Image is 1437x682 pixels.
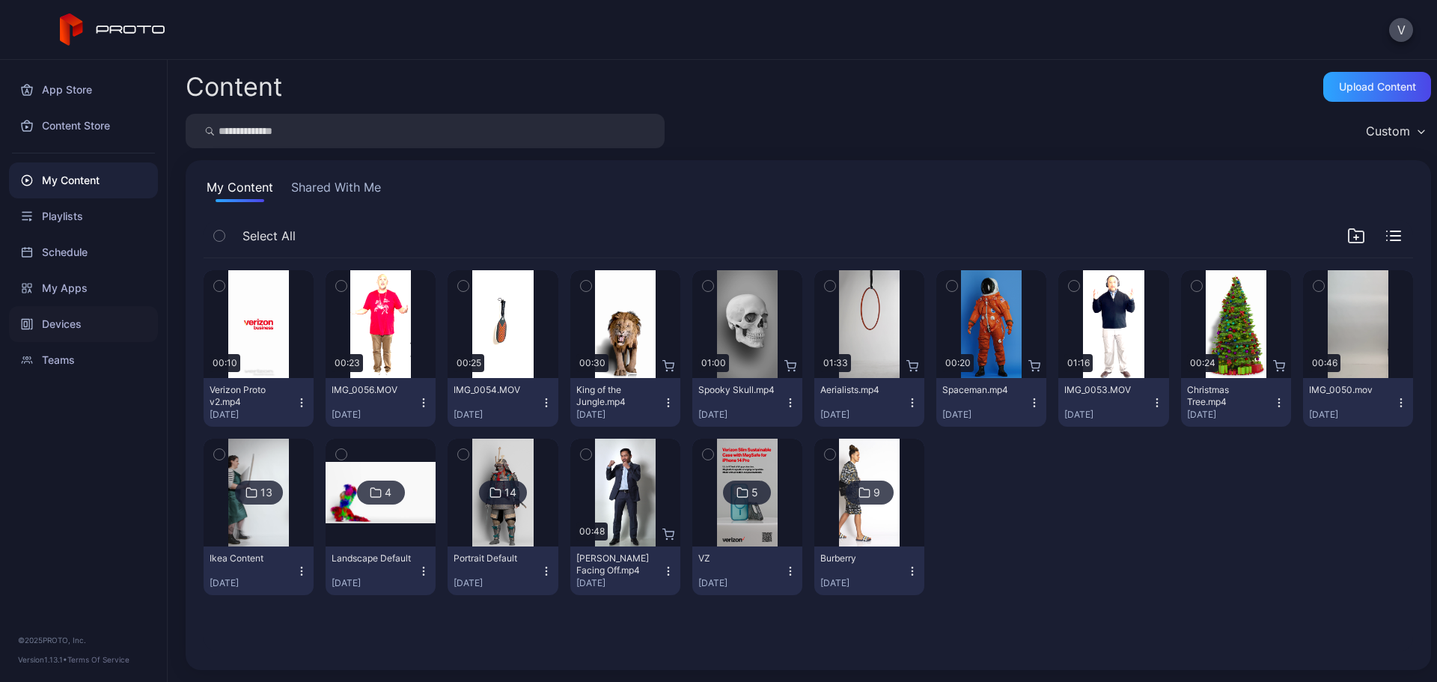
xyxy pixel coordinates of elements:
[454,409,540,421] div: [DATE]
[942,384,1025,396] div: Spaceman.mp4
[242,227,296,245] span: Select All
[9,198,158,234] a: Playlists
[692,546,802,595] button: VZ[DATE]
[1187,384,1269,408] div: Christmas Tree.mp4
[288,178,384,202] button: Shared With Me
[448,546,558,595] button: Portrait Default[DATE]
[210,409,296,421] div: [DATE]
[814,378,924,427] button: Aerialists.mp4[DATE]
[942,409,1028,421] div: [DATE]
[751,486,758,499] div: 5
[18,634,149,646] div: © 2025 PROTO, Inc.
[332,577,418,589] div: [DATE]
[936,378,1046,427] button: Spaceman.mp4[DATE]
[9,306,158,342] a: Devices
[448,378,558,427] button: IMG_0054.MOV[DATE]
[576,552,659,576] div: Manny Pacquiao Facing Off.mp4
[332,409,418,421] div: [DATE]
[576,409,662,421] div: [DATE]
[698,409,784,421] div: [DATE]
[1339,81,1416,93] div: Upload Content
[18,655,67,664] span: Version 1.13.1 •
[9,342,158,378] a: Teams
[1064,409,1150,421] div: [DATE]
[570,546,680,595] button: [PERSON_NAME] Facing Off.mp4[DATE]
[326,546,436,595] button: Landscape Default[DATE]
[332,552,414,564] div: Landscape Default
[820,577,906,589] div: [DATE]
[1064,384,1147,396] div: IMG_0053.MOV
[454,552,536,564] div: Portrait Default
[67,655,129,664] a: Terms Of Service
[1358,114,1431,148] button: Custom
[385,486,391,499] div: 4
[1323,72,1431,102] button: Upload Content
[332,384,414,396] div: IMG_0056.MOV
[1366,124,1410,138] div: Custom
[504,486,516,499] div: 14
[454,577,540,589] div: [DATE]
[9,234,158,270] a: Schedule
[820,409,906,421] div: [DATE]
[1389,18,1413,42] button: V
[204,178,276,202] button: My Content
[210,384,292,408] div: Verizon Proto v2.mp4
[1303,378,1413,427] button: IMG_0050.mov[DATE]
[698,384,781,396] div: Spooky Skull.mp4
[570,378,680,427] button: King of the Jungle.mp4[DATE]
[210,577,296,589] div: [DATE]
[698,577,784,589] div: [DATE]
[326,378,436,427] button: IMG_0056.MOV[DATE]
[454,384,536,396] div: IMG_0054.MOV
[1309,384,1391,396] div: IMG_0050.mov
[204,546,314,595] button: Ikea Content[DATE]
[9,108,158,144] a: Content Store
[698,552,781,564] div: VZ
[1181,378,1291,427] button: Christmas Tree.mp4[DATE]
[692,378,802,427] button: Spooky Skull.mp4[DATE]
[9,162,158,198] a: My Content
[576,577,662,589] div: [DATE]
[210,552,292,564] div: Ikea Content
[9,72,158,108] a: App Store
[1187,409,1273,421] div: [DATE]
[204,378,314,427] button: Verizon Proto v2.mp4[DATE]
[186,74,282,100] div: Content
[814,546,924,595] button: Burberry[DATE]
[820,384,903,396] div: Aerialists.mp4
[9,270,158,306] a: My Apps
[820,552,903,564] div: Burberry
[1309,409,1395,421] div: [DATE]
[260,486,272,499] div: 13
[576,384,659,408] div: King of the Jungle.mp4
[873,486,880,499] div: 9
[1058,378,1168,427] button: IMG_0053.MOV[DATE]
